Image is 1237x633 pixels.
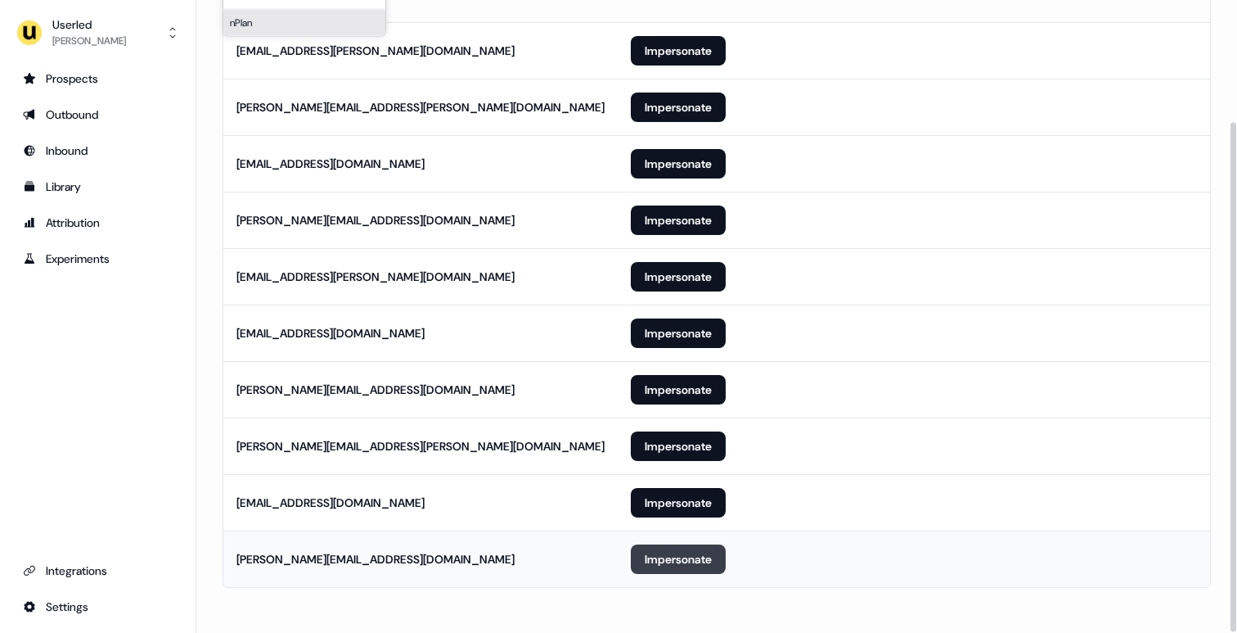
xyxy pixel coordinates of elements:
a: Go to Inbound [13,138,182,164]
div: [PERSON_NAME][EMAIL_ADDRESS][DOMAIN_NAME] [236,382,515,398]
button: Impersonate [631,262,726,292]
div: [PERSON_NAME] [52,33,126,49]
button: Impersonate [631,36,726,66]
div: [PERSON_NAME][EMAIL_ADDRESS][PERSON_NAME][DOMAIN_NAME] [236,438,605,454]
div: Suggestions [223,10,385,36]
a: Go to outbound experience [13,102,182,128]
button: Impersonate [631,488,726,518]
a: Go to integrations [13,594,182,620]
button: Impersonate [631,432,726,461]
div: Settings [23,599,173,615]
div: Inbound [23,142,173,159]
div: Attribution [23,215,173,231]
div: Prospects [23,70,173,87]
div: Outbound [23,106,173,123]
button: Impersonate [631,93,726,122]
div: [EMAIL_ADDRESS][PERSON_NAME][DOMAIN_NAME] [236,43,515,59]
div: [EMAIL_ADDRESS][PERSON_NAME][DOMAIN_NAME] [236,269,515,285]
button: Userled[PERSON_NAME] [13,13,182,52]
a: Go to attribution [13,210,182,236]
div: [EMAIL_ADDRESS][DOMAIN_NAME] [236,495,425,511]
div: Userled [52,16,126,33]
div: nPlan [223,10,385,36]
button: Impersonate [631,545,726,574]
button: Impersonate [631,149,726,179]
a: Go to prospects [13,66,182,92]
div: [PERSON_NAME][EMAIL_ADDRESS][DOMAIN_NAME] [236,551,515,567]
div: [PERSON_NAME][EMAIL_ADDRESS][DOMAIN_NAME] [236,212,515,228]
div: Experiments [23,251,173,267]
div: [EMAIL_ADDRESS][DOMAIN_NAME] [236,325,425,341]
div: [PERSON_NAME][EMAIL_ADDRESS][PERSON_NAME][DOMAIN_NAME] [236,99,605,115]
div: Library [23,179,173,195]
a: Go to experiments [13,246,182,272]
div: Integrations [23,563,173,579]
a: Go to templates [13,174,182,200]
div: [EMAIL_ADDRESS][DOMAIN_NAME] [236,156,425,172]
button: Impersonate [631,375,726,405]
a: Go to integrations [13,558,182,584]
button: Impersonate [631,319,726,348]
button: Impersonate [631,206,726,235]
